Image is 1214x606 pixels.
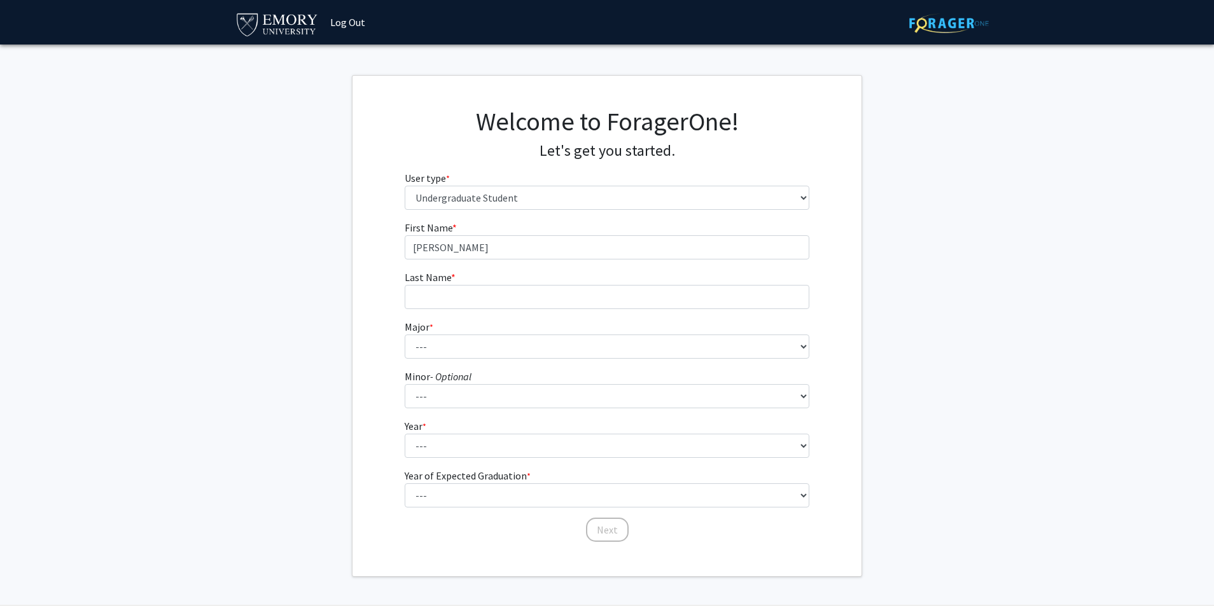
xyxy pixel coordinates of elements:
label: Year [405,418,426,434]
label: Year of Expected Graduation [405,468,531,483]
span: First Name [405,221,452,234]
img: Emory University Logo [235,10,319,38]
label: Minor [405,369,471,384]
label: User type [405,170,450,186]
span: Last Name [405,271,451,284]
h1: Welcome to ForagerOne! [405,106,810,137]
h4: Let's get you started. [405,142,810,160]
img: ForagerOne Logo [909,13,989,33]
iframe: Chat [10,549,54,596]
i: - Optional [430,370,471,383]
button: Next [586,518,629,542]
label: Major [405,319,433,334]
